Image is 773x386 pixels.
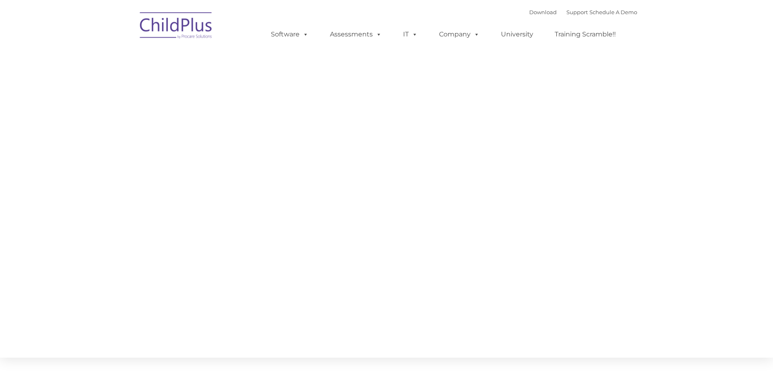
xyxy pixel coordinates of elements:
[136,6,217,47] img: ChildPlus by Procare Solutions
[547,26,624,42] a: Training Scramble!!
[263,26,317,42] a: Software
[431,26,488,42] a: Company
[566,9,588,15] a: Support
[529,9,557,15] a: Download
[395,26,426,42] a: IT
[589,9,637,15] a: Schedule A Demo
[529,9,637,15] font: |
[322,26,390,42] a: Assessments
[493,26,541,42] a: University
